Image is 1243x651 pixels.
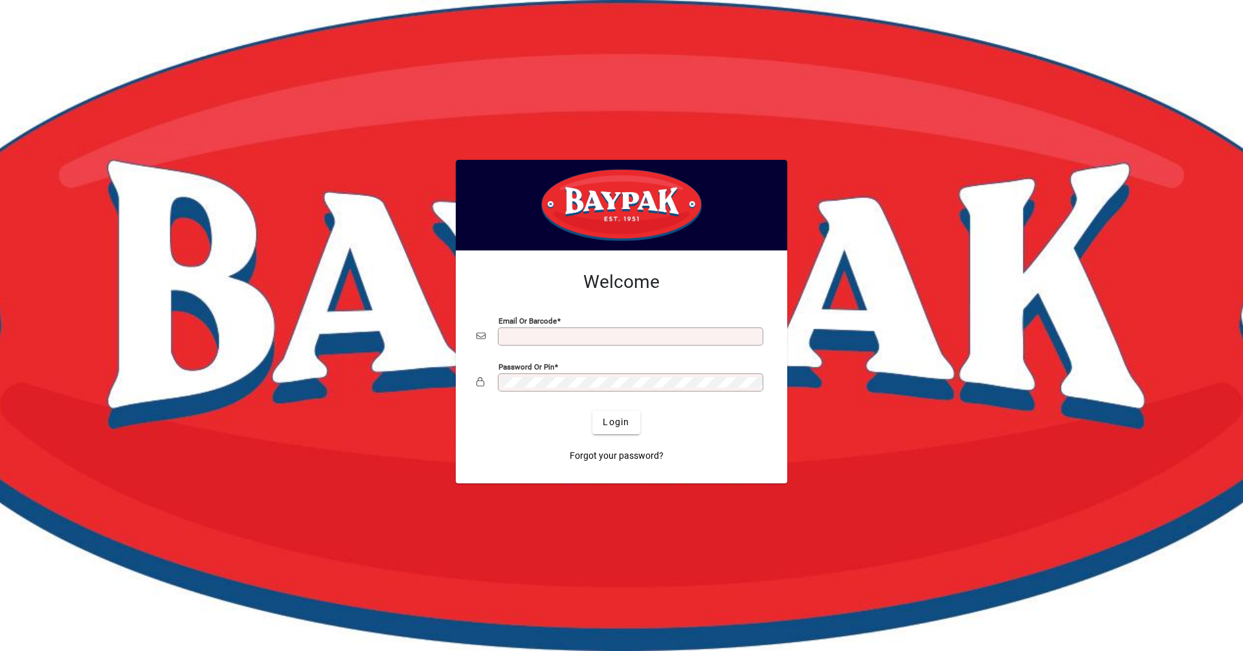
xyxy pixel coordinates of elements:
[476,271,767,293] h2: Welcome
[565,445,669,468] a: Forgot your password?
[592,411,640,434] button: Login
[498,362,554,371] mat-label: Password or Pin
[570,449,664,463] span: Forgot your password?
[498,316,557,325] mat-label: Email or Barcode
[603,415,629,429] span: Login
